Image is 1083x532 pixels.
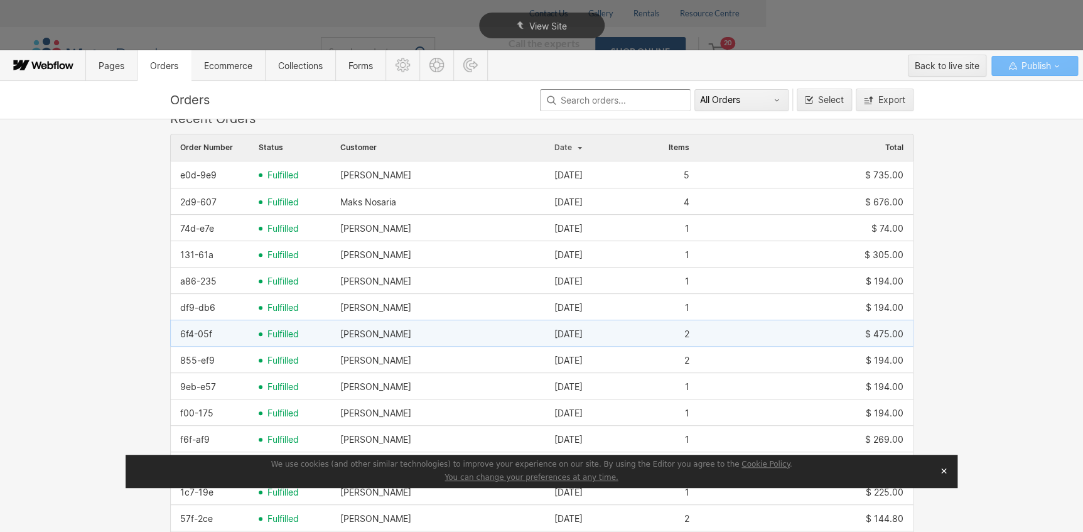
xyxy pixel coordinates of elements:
[866,356,903,366] div: $ 194.00
[545,134,652,161] div: Date
[150,60,178,71] span: Orders
[267,224,299,234] span: fulfilled
[180,408,213,418] div: f00-175
[554,224,583,234] div: [DATE]
[991,56,1078,76] button: Publish
[170,188,913,215] div: row
[180,329,212,339] div: 6f4-05f
[204,60,252,71] span: Ecommerce
[865,329,903,339] div: $ 475.00
[340,356,411,366] div: [PERSON_NAME]
[915,57,979,75] div: Back to live site
[170,92,536,107] div: Orders
[554,435,583,445] div: [DATE]
[554,197,583,207] div: [DATE]
[340,143,377,152] span: Customer
[170,161,913,189] div: row
[866,303,903,313] div: $ 194.00
[871,224,903,234] div: $ 74.00
[180,303,215,313] div: df9-db6
[554,143,572,152] span: Date
[180,197,217,207] div: 2d9-607
[267,329,299,339] span: fulfilled
[267,250,299,260] span: fulfilled
[741,460,790,469] a: Cookie Policy
[278,60,323,71] span: Collections
[865,250,903,260] div: $ 305.00
[170,372,913,400] div: row
[340,276,411,286] div: [PERSON_NAME]
[267,276,299,286] span: fulfilled
[170,346,913,374] div: row
[180,514,213,524] div: 57f-2ce
[684,514,689,524] div: 2
[267,197,299,207] span: fulfilled
[866,514,903,524] div: $ 144.80
[818,94,844,105] span: Select
[685,435,689,445] div: 1
[170,425,913,453] div: row
[540,89,691,111] input: Search orders...
[529,21,567,31] span: View Site
[700,95,772,105] div: All Orders
[554,303,583,313] div: [DATE]
[267,303,299,313] span: fulfilled
[170,399,913,426] div: row
[180,170,217,180] div: e0d-9e9
[554,329,583,339] div: [DATE]
[170,293,913,321] div: row
[865,170,903,180] div: $ 735.00
[554,514,583,524] div: [DATE]
[170,452,913,479] div: row
[554,382,583,392] div: [DATE]
[267,487,299,497] span: fulfilled
[554,250,583,260] div: [DATE]
[684,197,689,207] div: 4
[684,356,689,366] div: 2
[180,356,215,366] div: 855-ef9
[685,408,689,418] div: 1
[865,197,903,207] div: $ 676.00
[340,408,411,418] div: [PERSON_NAME]
[180,143,233,152] span: Order Number
[180,487,213,497] div: 1c7-19e
[340,303,411,313] div: [PERSON_NAME]
[866,408,903,418] div: $ 194.00
[170,478,913,506] div: row
[180,250,213,260] div: 131-61a
[267,356,299,366] span: fulfilled
[554,276,583,286] div: [DATE]
[340,250,411,260] div: [PERSON_NAME]
[685,382,689,392] div: 1
[866,382,903,392] div: $ 194.00
[878,95,905,105] div: Export
[554,170,583,180] div: [DATE]
[180,276,217,286] div: a86-235
[685,303,689,313] div: 1
[340,382,411,392] div: [PERSON_NAME]
[99,60,124,71] span: Pages
[340,224,411,234] div: [PERSON_NAME]
[685,276,689,286] div: 1
[684,170,689,180] div: 5
[865,435,903,445] div: $ 269.00
[170,320,913,347] div: row
[685,224,689,234] div: 1
[885,143,903,152] span: Total
[180,224,214,234] div: 74d-e7e
[866,276,903,286] div: $ 194.00
[685,487,689,497] div: 1
[170,267,913,295] div: row
[5,30,39,42] span: Text us
[684,329,689,339] div: 2
[348,60,373,71] span: Forms
[170,241,913,268] div: row
[340,329,411,339] div: [PERSON_NAME]
[856,89,913,111] button: Export
[271,460,792,469] span: We use cookies (and other similar technologies) to improve your experience on our site. By using ...
[267,435,299,445] span: fulfilled
[267,514,299,524] span: fulfilled
[340,435,411,445] div: [PERSON_NAME]
[445,473,618,483] button: You can change your preferences at any time.
[267,408,299,418] span: fulfilled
